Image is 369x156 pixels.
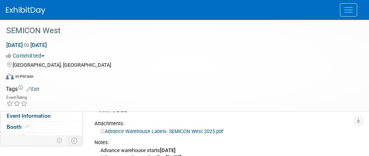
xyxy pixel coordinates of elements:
img: Format-Inperson.png [6,73,14,79]
div: Attachments: [95,120,357,127]
div: In-Person [15,73,33,79]
span: Booth [7,124,31,130]
a: Booth [0,122,82,132]
span: [DATE] [DATE] [6,41,47,49]
td: Tags [6,85,39,93]
span: 0.00 [98,107,130,113]
td: Personalize Event Tab Strip [53,135,67,146]
span: to [23,42,30,48]
button: Menu [340,3,357,17]
span: Staff [7,135,26,141]
div: Event Rating [6,96,28,100]
span: Cost: $ [98,107,116,113]
img: ExhibitDay [6,7,45,15]
a: Advance Warehouse Labels- SEMICON West 2025.pdf [100,128,223,134]
span: 3 [20,135,26,141]
div: Notes: [95,139,357,146]
span: [GEOGRAPHIC_DATA], [GEOGRAPHIC_DATA] [13,62,111,68]
button: Committed [6,52,48,60]
a: Staff3 [0,133,82,143]
i: Booth reservation complete [25,124,29,129]
div: SEMICON West [4,24,353,38]
a: Edit [26,86,39,92]
td: Toggle Event Tabs [67,135,83,146]
b: [DATE] [160,147,176,153]
a: Event Information [0,111,82,121]
span: Event Information [7,113,51,119]
div: Event Format [6,72,359,84]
